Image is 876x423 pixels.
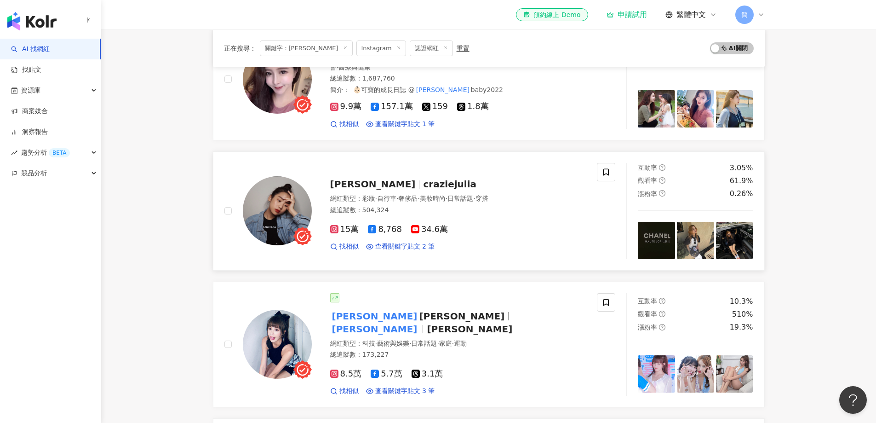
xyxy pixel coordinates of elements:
a: KOL Avatar張齊郡[PERSON_NAME]張齊郡[PERSON_NAME]網紅類型：親子旅遊·親子·藝術與娛樂·保養·飲料·日常話題·教育與學習·家庭·美食·法政社會·醫療與健康總追蹤... [213,18,765,140]
img: logo [7,12,57,30]
span: 家庭 [439,340,452,347]
span: 日常話題 [411,340,437,347]
span: 美妝時尚 [420,195,446,202]
a: KOL Avatar[PERSON_NAME]craziejulia網紅類型：彩妝·自行車·奢侈品·美妝時尚·日常話題·穿搭總追蹤數：504,32415萬8,76834.6萬找相似查看關鍵字貼文... [213,151,765,271]
span: · [396,195,398,202]
span: [PERSON_NAME] [427,324,512,335]
span: 15萬 [330,225,359,234]
span: 法政社會 [330,54,580,71]
img: post-image [677,90,714,127]
div: 網紅類型 ： [330,339,586,348]
span: question-circle [659,324,665,330]
span: 1.8萬 [457,102,489,111]
span: 競品分析 [21,163,47,184]
div: 510% [732,309,753,319]
span: 觀看率 [638,177,657,184]
span: · [409,340,411,347]
span: 繁體中文 [676,10,706,20]
span: 自行車 [377,195,396,202]
a: 找相似 [330,387,359,396]
div: BETA [49,148,70,157]
span: 認證網紅 [410,41,453,56]
a: 查看關鍵字貼文 1 筆 [366,120,435,129]
span: 奢侈品 [398,195,418,202]
span: 簡 [741,10,748,20]
span: 簡介 ： [330,85,504,95]
img: KOL Avatar [243,310,312,379]
span: 資源庫 [21,80,40,101]
span: 8.5萬 [330,369,362,379]
span: 趨勢分析 [21,142,70,163]
span: 漲粉率 [638,324,657,331]
span: question-circle [659,311,665,317]
span: 彩妝 [362,195,375,202]
img: post-image [716,90,753,127]
span: 正在搜尋 ： [224,45,256,52]
span: 互動率 [638,164,657,171]
a: 找相似 [330,120,359,129]
span: question-circle [659,177,665,184]
span: [PERSON_NAME] [330,179,416,190]
img: KOL Avatar [243,176,312,245]
img: post-image [638,355,675,393]
a: 申請試用 [607,10,647,19]
span: 漲粉率 [638,190,657,197]
div: 總追蹤數 ： 504,324 [330,206,586,215]
a: searchAI 找網紅 [11,45,50,54]
a: 找相似 [330,242,359,251]
mark: [PERSON_NAME] [330,322,419,336]
span: 穿搭 [475,195,488,202]
div: 總追蹤數 ： 173,227 [330,350,586,359]
a: 查看關鍵字貼文 3 筆 [366,387,435,396]
mark: [PERSON_NAME] [415,85,471,95]
span: 8,768 [368,225,402,234]
span: craziejulia [423,179,476,190]
span: 醫療與健康 [338,64,371,71]
img: post-image [677,355,714,393]
span: 159 [422,102,448,111]
span: 運動 [454,340,467,347]
span: 157.1萬 [371,102,413,111]
div: 網紅類型 ： [330,194,586,203]
span: 藝術與娛樂 [377,340,409,347]
span: question-circle [659,298,665,304]
span: 9.9萬 [330,102,362,111]
div: 3.05% [730,163,753,173]
span: 查看關鍵字貼文 3 筆 [375,387,435,396]
span: 找相似 [339,242,359,251]
div: 19.3% [730,322,753,332]
span: [PERSON_NAME] [419,311,504,322]
div: 61.9% [730,176,753,186]
span: · [418,195,419,202]
mark: [PERSON_NAME] [330,309,419,324]
span: 日常話題 [447,195,473,202]
span: · [452,340,454,347]
span: 科技 [362,340,375,347]
span: 查看關鍵字貼文 1 筆 [375,120,435,129]
span: · [375,340,377,347]
div: 10.3% [730,296,753,307]
a: 查看關鍵字貼文 2 筆 [366,242,435,251]
span: · [375,195,377,202]
span: · [473,195,475,202]
a: 洞察報告 [11,127,48,137]
span: · [337,64,338,71]
span: question-circle [659,164,665,171]
img: post-image [638,90,675,127]
a: 找貼文 [11,65,41,75]
span: · [446,195,447,202]
span: 查看關鍵字貼文 2 筆 [375,242,435,251]
span: 找相似 [339,387,359,396]
div: 總追蹤數 ： 1,687,760 [330,74,586,83]
span: 34.6萬 [411,225,448,234]
img: post-image [716,355,753,393]
div: 預約線上 Demo [523,10,580,19]
span: 觀看率 [638,310,657,318]
span: · [437,340,439,347]
span: 3.1萬 [412,369,443,379]
a: KOL Avatar[PERSON_NAME][PERSON_NAME][PERSON_NAME][PERSON_NAME]網紅類型：科技·藝術與娛樂·日常話題·家庭·運動總追蹤數：173,22... [213,282,765,407]
span: 找相似 [339,120,359,129]
span: question-circle [659,190,665,197]
span: 5.7萬 [371,369,402,379]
